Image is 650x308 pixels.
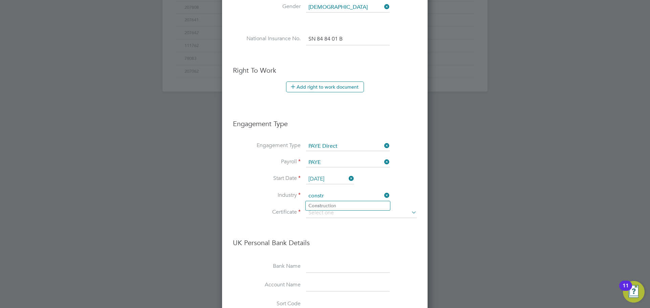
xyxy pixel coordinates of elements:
[233,263,301,270] label: Bank Name
[306,191,390,201] input: Search for...
[233,232,417,247] h3: UK Personal Bank Details
[233,66,417,75] h3: Right To Work
[233,281,301,288] label: Account Name
[306,158,390,167] input: Search for...
[286,81,364,92] button: Add right to work document
[306,174,354,184] input: Select one
[233,35,301,42] label: National Insurance No.
[233,175,301,182] label: Start Date
[623,281,645,303] button: Open Resource Center, 11 new notifications
[233,300,301,307] label: Sort Code
[306,208,417,218] input: Select one
[233,209,301,216] label: Certificate
[233,192,301,199] label: Industry
[306,142,390,151] input: Select one
[306,2,390,13] input: Select one
[308,203,323,209] b: Constr
[306,201,390,210] li: uction
[233,142,301,149] label: Engagement Type
[233,3,301,10] label: Gender
[623,286,629,294] div: 11
[233,113,417,128] h3: Engagement Type
[233,158,301,165] label: Payroll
